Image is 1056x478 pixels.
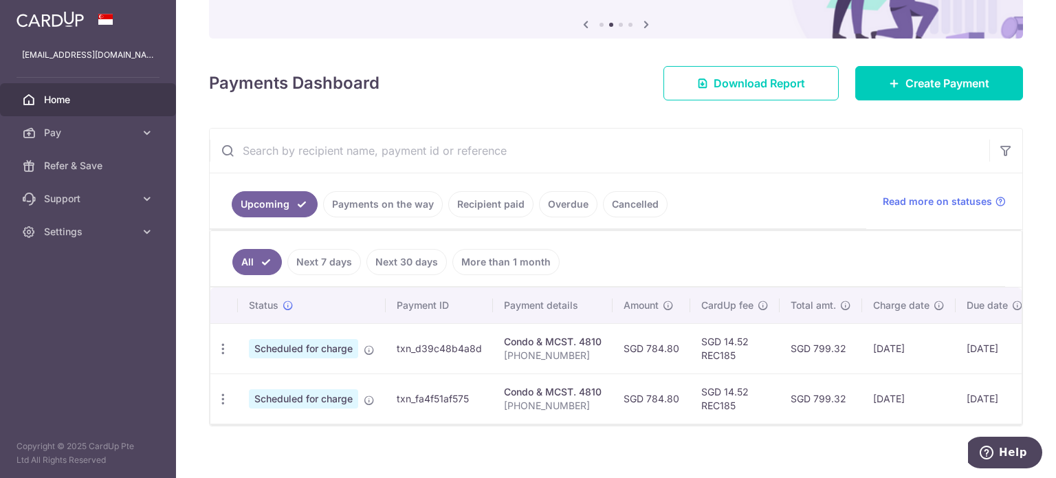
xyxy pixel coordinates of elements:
td: [DATE] [862,373,956,424]
td: [DATE] [862,323,956,373]
th: Payment details [493,287,613,323]
span: Create Payment [905,75,989,91]
td: txn_fa4f51af575 [386,373,493,424]
span: Pay [44,126,135,140]
a: All [232,249,282,275]
a: More than 1 month [452,249,560,275]
a: Create Payment [855,66,1023,100]
div: Condo & MCST. 4810 [504,335,602,349]
a: Next 7 days [287,249,361,275]
a: Download Report [663,66,839,100]
span: Refer & Save [44,159,135,173]
div: Condo & MCST. 4810 [504,385,602,399]
a: Read more on statuses [883,195,1006,208]
td: txn_d39c48b4a8d [386,323,493,373]
a: Upcoming [232,191,318,217]
td: SGD 799.32 [780,373,862,424]
iframe: Opens a widget where you can find more information [968,437,1042,471]
span: Settings [44,225,135,239]
span: Support [44,192,135,206]
h4: Payments Dashboard [209,71,379,96]
span: Status [249,298,278,312]
p: [PHONE_NUMBER] [504,349,602,362]
a: Cancelled [603,191,668,217]
td: SGD 14.52 REC185 [690,373,780,424]
td: SGD 784.80 [613,323,690,373]
span: Scheduled for charge [249,389,358,409]
span: Scheduled for charge [249,339,358,358]
span: Amount [624,298,659,312]
p: [EMAIL_ADDRESS][DOMAIN_NAME] [22,48,154,62]
td: SGD 14.52 REC185 [690,323,780,373]
p: [PHONE_NUMBER] [504,399,602,413]
span: Download Report [714,75,805,91]
span: Read more on statuses [883,195,992,208]
th: Payment ID [386,287,493,323]
span: Home [44,93,135,107]
a: Overdue [539,191,597,217]
span: Total amt. [791,298,836,312]
span: Due date [967,298,1008,312]
span: Charge date [873,298,929,312]
a: Payments on the way [323,191,443,217]
input: Search by recipient name, payment id or reference [210,129,989,173]
td: SGD 784.80 [613,373,690,424]
a: Recipient paid [448,191,533,217]
img: CardUp [16,11,84,28]
td: [DATE] [956,323,1034,373]
a: Next 30 days [366,249,447,275]
td: [DATE] [956,373,1034,424]
span: CardUp fee [701,298,753,312]
td: SGD 799.32 [780,323,862,373]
